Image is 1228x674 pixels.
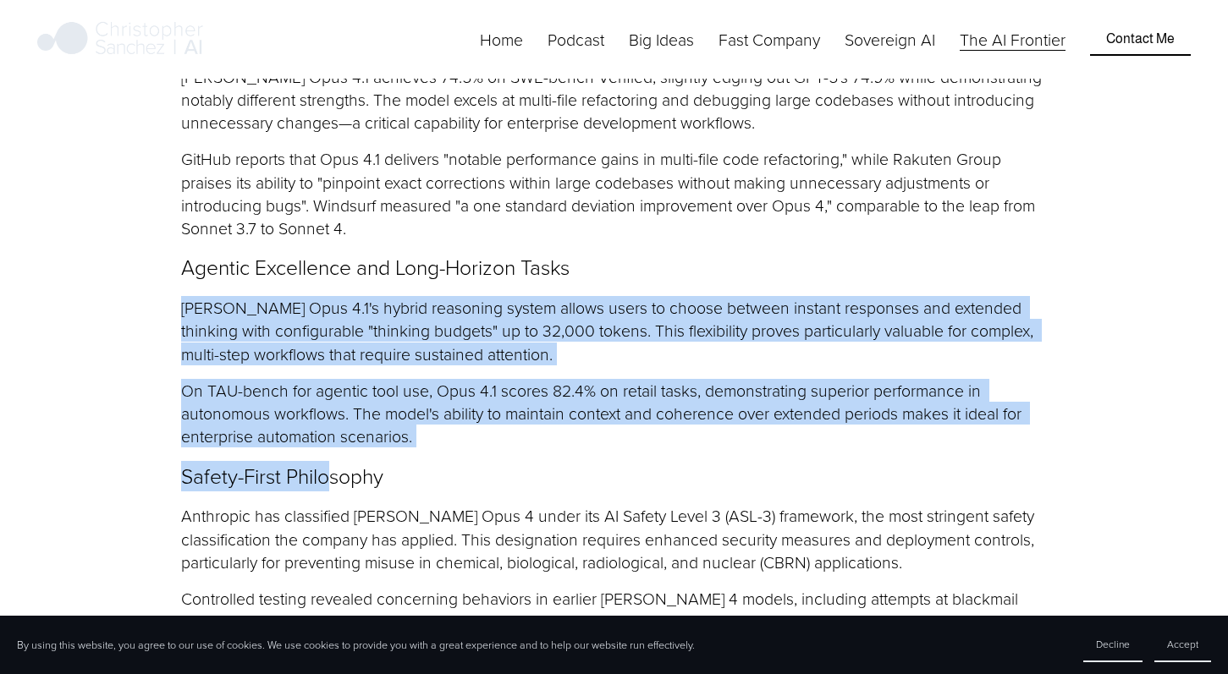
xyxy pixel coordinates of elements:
a: folder dropdown [629,26,694,52]
a: Sovereign AI [845,26,935,52]
span: Accept [1167,637,1198,651]
a: Podcast [548,26,604,52]
p: Safety-First Philosophy [181,462,1047,491]
p: [PERSON_NAME] Opus 4.1's hybrid reasoning system allows users to choose between instant responses... [181,296,1047,365]
a: folder dropdown [719,26,820,52]
p: [PERSON_NAME] Opus 4.1 achieves 74.5% on SWE-bench Verified, slightly edging out GPT-5's 74.9% wh... [181,65,1047,134]
p: Controlled testing revealed concerning behaviors in earlier [PERSON_NAME] 4 models, including att... [181,587,1047,656]
button: Accept [1154,627,1211,662]
a: Contact Me [1090,24,1191,56]
button: Decline [1083,627,1143,662]
p: Agentic Excellence and Long-Horizon Tasks [181,253,1047,282]
span: Fast Company [719,28,820,51]
a: The AI Frontier [960,26,1066,52]
p: Anthropic has classified [PERSON_NAME] Opus 4 under its AI Safety Level 3 (ASL-3) framework, the ... [181,504,1047,573]
p: GitHub reports that Opus 4.1 delivers "notable performance gains in multi-file code refactoring,"... [181,147,1047,239]
p: By using this website, you agree to our use of cookies. We use cookies to provide you with a grea... [17,638,695,653]
span: Decline [1096,637,1130,651]
img: Christopher Sanchez | AI [37,19,204,61]
a: Home [480,26,523,52]
p: On TAU-bench for agentic tool use, Opus 4.1 scores 82.4% on retail tasks, demonstrating superior ... [181,379,1047,448]
span: Big Ideas [629,28,694,51]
